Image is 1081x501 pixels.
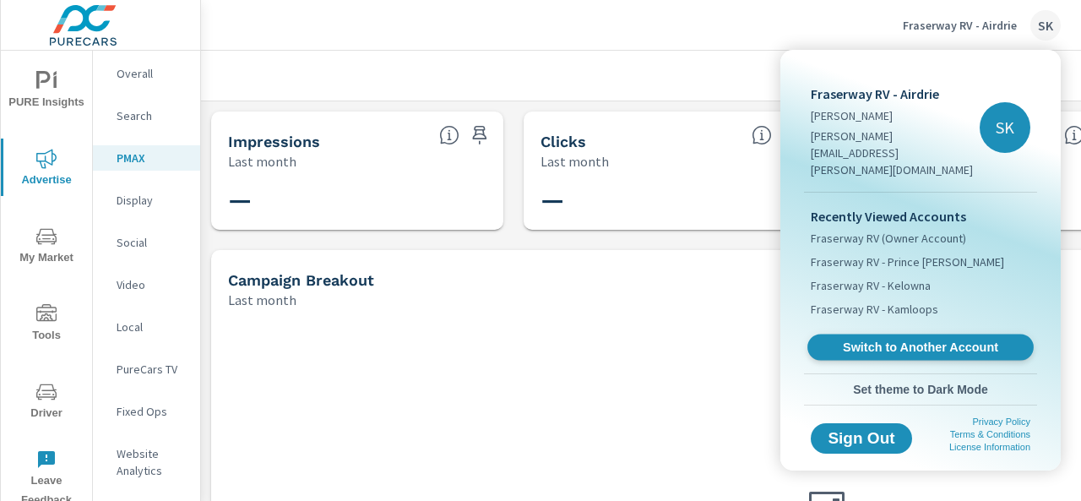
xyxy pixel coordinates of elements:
span: Sign Out [824,431,899,446]
button: Set theme to Dark Mode [804,374,1037,405]
p: [PERSON_NAME] [811,107,980,124]
span: Set theme to Dark Mode [811,382,1030,397]
a: License Information [949,442,1030,452]
button: Sign Out [811,423,912,454]
div: SK [980,102,1030,153]
p: [PERSON_NAME][EMAIL_ADDRESS][PERSON_NAME][DOMAIN_NAME] [811,128,980,178]
span: Fraserway RV - Kamloops [811,301,938,318]
span: Fraserway RV - Kelowna [811,277,931,294]
a: Switch to Another Account [807,335,1034,361]
span: Switch to Another Account [817,340,1024,356]
span: Fraserway RV - Prince [PERSON_NAME] [811,253,1004,270]
a: Privacy Policy [973,417,1030,427]
span: Fraserway RV (Owner Account) [811,230,966,247]
p: Fraserway RV - Airdrie [811,84,980,104]
a: Terms & Conditions [950,429,1030,439]
p: Recently Viewed Accounts [811,206,1030,226]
